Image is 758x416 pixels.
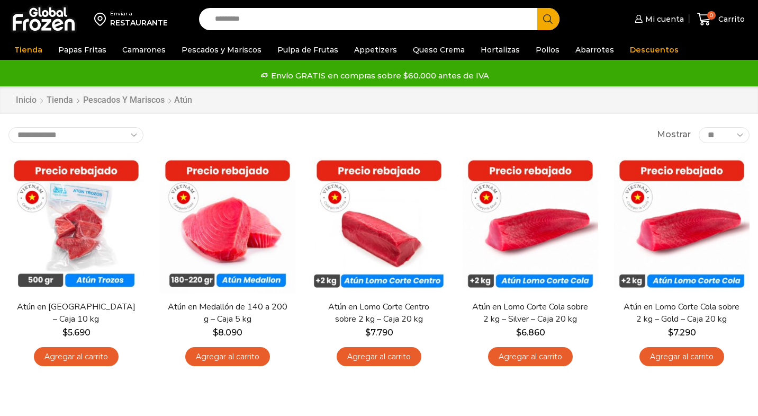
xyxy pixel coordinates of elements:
[475,40,525,60] a: Hortalizas
[668,328,696,338] bdi: 7.290
[167,301,288,325] a: Atún en Medallón de 140 a 200 g – Caja 5 kg
[470,301,591,325] a: Atún en Lomo Corte Cola sobre 2 kg – Silver – Caja 20 kg
[408,40,470,60] a: Queso Crema
[272,40,344,60] a: Pulpa de Frutas
[716,14,745,24] span: Carrito
[643,14,684,24] span: Mi cuenta
[337,347,421,367] a: Agregar al carrito: “Atún en Lomo Corte Centro sobre 2 kg - Caja 20 kg”
[15,94,37,107] a: Inicio
[213,328,242,338] bdi: 8.090
[365,328,371,338] span: $
[318,301,440,325] a: Atún en Lomo Corte Centro sobre 2 kg – Caja 20 kg
[621,301,743,325] a: Atún en Lomo Corte Cola sobre 2 kg – Gold – Caja 20 kg
[657,129,691,141] span: Mostrar
[62,328,91,338] bdi: 5.690
[213,328,218,338] span: $
[488,347,573,367] a: Agregar al carrito: “Atún en Lomo Corte Cola sobre 2 kg - Silver - Caja 20 kg”
[349,40,402,60] a: Appetizers
[516,328,545,338] bdi: 6.860
[365,328,393,338] bdi: 7.790
[15,94,192,107] nav: Breadcrumb
[632,8,684,30] a: Mi cuenta
[83,94,165,107] a: Pescados y Mariscos
[176,40,267,60] a: Pescados y Mariscos
[46,94,74,107] a: Tienda
[570,40,619,60] a: Abarrotes
[15,301,137,325] a: Atún en [GEOGRAPHIC_DATA] – Caja 10 kg
[185,347,270,367] a: Agregar al carrito: “Atún en Medallón de 140 a 200 g - Caja 5 kg”
[94,10,110,28] img: address-field-icon.svg
[530,40,565,60] a: Pollos
[9,40,48,60] a: Tienda
[117,40,171,60] a: Camarones
[516,328,521,338] span: $
[174,95,192,105] h1: Atún
[53,40,112,60] a: Papas Fritas
[537,8,560,30] button: Search button
[625,40,684,60] a: Descuentos
[110,17,168,28] div: RESTAURANTE
[707,11,716,20] span: 0
[8,127,143,143] select: Pedido de la tienda
[668,328,673,338] span: $
[62,328,68,338] span: $
[34,347,119,367] a: Agregar al carrito: “Atún en Trozos - Caja 10 kg”
[694,7,747,32] a: 0 Carrito
[110,10,168,17] div: Enviar a
[639,347,724,367] a: Agregar al carrito: “Atún en Lomo Corte Cola sobre 2 kg - Gold – Caja 20 kg”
